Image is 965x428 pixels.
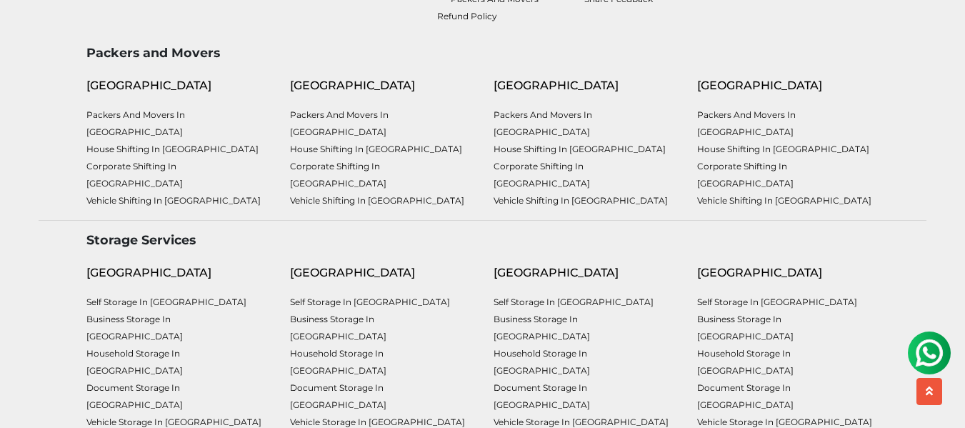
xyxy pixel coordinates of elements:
[697,417,872,427] a: Vehicle Storage in [GEOGRAPHIC_DATA]
[697,297,857,307] a: Self Storage in [GEOGRAPHIC_DATA]
[86,161,183,189] a: Corporate Shifting in [GEOGRAPHIC_DATA]
[697,382,794,410] a: Document Storage in [GEOGRAPHIC_DATA]
[697,77,879,94] div: [GEOGRAPHIC_DATA]
[86,264,269,282] div: [GEOGRAPHIC_DATA]
[86,109,185,137] a: Packers and Movers in [GEOGRAPHIC_DATA]
[290,161,386,189] a: Corporate Shifting in [GEOGRAPHIC_DATA]
[697,109,796,137] a: Packers and Movers in [GEOGRAPHIC_DATA]
[86,195,261,206] a: Vehicle shifting in [GEOGRAPHIC_DATA]
[494,264,676,282] div: [GEOGRAPHIC_DATA]
[86,297,246,307] a: Self Storage in [GEOGRAPHIC_DATA]
[697,195,871,206] a: Vehicle shifting in [GEOGRAPHIC_DATA]
[494,144,666,154] a: House shifting in [GEOGRAPHIC_DATA]
[290,314,386,342] a: Business Storage in [GEOGRAPHIC_DATA]
[290,417,465,427] a: Vehicle Storage in [GEOGRAPHIC_DATA]
[494,382,590,410] a: Document Storage in [GEOGRAPHIC_DATA]
[86,348,183,376] a: Household Storage in [GEOGRAPHIC_DATA]
[290,297,450,307] a: Self Storage in [GEOGRAPHIC_DATA]
[290,195,464,206] a: Vehicle shifting in [GEOGRAPHIC_DATA]
[86,232,879,247] h3: Storage Services
[494,348,590,376] a: Household Storage in [GEOGRAPHIC_DATA]
[86,382,183,410] a: Document Storage in [GEOGRAPHIC_DATA]
[697,348,794,376] a: Household Storage in [GEOGRAPHIC_DATA]
[494,77,676,94] div: [GEOGRAPHIC_DATA]
[290,144,462,154] a: House shifting in [GEOGRAPHIC_DATA]
[290,109,389,137] a: Packers and Movers in [GEOGRAPHIC_DATA]
[494,195,668,206] a: Vehicle shifting in [GEOGRAPHIC_DATA]
[290,77,472,94] div: [GEOGRAPHIC_DATA]
[86,45,879,60] h3: Packers and Movers
[86,77,269,94] div: [GEOGRAPHIC_DATA]
[86,417,261,427] a: Vehicle Storage in [GEOGRAPHIC_DATA]
[494,297,654,307] a: Self Storage in [GEOGRAPHIC_DATA]
[697,264,879,282] div: [GEOGRAPHIC_DATA]
[494,417,669,427] a: Vehicle Storage in [GEOGRAPHIC_DATA]
[697,161,794,189] a: Corporate Shifting in [GEOGRAPHIC_DATA]
[437,11,497,21] a: Refund Policy
[494,109,592,137] a: Packers and Movers in [GEOGRAPHIC_DATA]
[86,314,183,342] a: Business Storage in [GEOGRAPHIC_DATA]
[697,314,794,342] a: Business Storage in [GEOGRAPHIC_DATA]
[494,161,590,189] a: Corporate Shifting in [GEOGRAPHIC_DATA]
[494,314,590,342] a: Business Storage in [GEOGRAPHIC_DATA]
[290,348,386,376] a: Household Storage in [GEOGRAPHIC_DATA]
[14,14,43,43] img: whatsapp-icon.svg
[916,378,942,405] button: scroll up
[697,144,869,154] a: House shifting in [GEOGRAPHIC_DATA]
[290,382,386,410] a: Document Storage in [GEOGRAPHIC_DATA]
[86,144,259,154] a: House shifting in [GEOGRAPHIC_DATA]
[290,264,472,282] div: [GEOGRAPHIC_DATA]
